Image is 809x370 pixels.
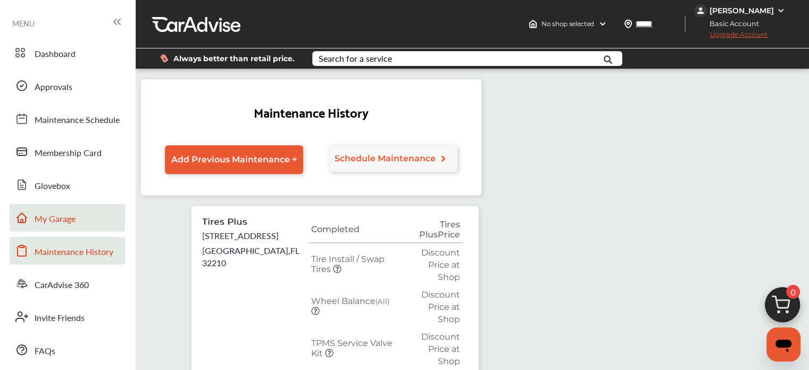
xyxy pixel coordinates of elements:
[766,327,800,361] iframe: Button to launch messaging window
[529,20,537,28] img: header-home-logo.8d720a4f.svg
[421,290,460,324] span: Discount Price at Shop
[35,311,85,325] span: Invite Friends
[624,20,632,28] img: location_vector.a44bc228.svg
[35,80,72,94] span: Approvals
[165,145,303,174] a: Add Previous Maintenance +
[695,18,767,29] span: Basic Account
[10,105,125,133] a: Maintenance Schedule
[35,344,55,358] span: FAQs
[757,282,808,333] img: cart_icon.3d0951e8.svg
[10,303,125,331] a: Invite Friends
[171,154,297,165] span: Add Previous Maintenance +
[710,6,774,15] div: [PERSON_NAME]
[10,138,125,166] a: Membership Card
[598,20,607,28] img: header-down-arrow.9dd2ce7d.svg
[421,332,460,366] span: Discount Price at Shop
[786,285,800,299] span: 0
[694,4,707,17] img: jVpblrzwTbfkPYzPPzSLxeg0AAAAASUVORK5CYII=
[10,39,125,67] a: Dashboard
[10,336,125,364] a: FAQs
[777,6,785,15] img: WGsFRI8htEPBVLJbROoPRyZpYNWhNONpIPPETTm6eUC0GeLEiAAAAAElFTkSuQmCC
[10,171,125,199] a: Glovebox
[10,237,125,265] a: Maintenance History
[308,217,402,243] th: Completed
[329,145,458,172] a: Schedule Maintenance
[173,55,295,62] span: Always better than retail price.
[35,245,113,259] span: Maintenance History
[35,212,76,226] span: My Garage
[694,30,768,44] span: Upgrade Account
[376,297,389,306] small: (All)
[12,19,35,28] span: MENU
[10,270,125,298] a: CarAdvise 360
[335,153,436,163] span: Schedule Maintenance
[311,338,393,358] span: TPMS Service Valve Kit
[35,278,89,292] span: CarAdvise 360
[35,47,76,61] span: Dashboard
[202,244,308,269] p: [GEOGRAPHIC_DATA] , FL 32210
[160,54,168,63] img: dollor_label_vector.a70140d1.svg
[35,113,120,127] span: Maintenance Schedule
[311,296,389,306] span: Wheel Balance
[685,16,686,32] img: header-divider.bc55588e.svg
[202,217,247,227] p: Tires Plus
[10,72,125,100] a: Approvals
[541,20,594,28] span: No shop selected
[35,179,70,193] span: Glovebox
[10,204,125,232] a: My Garage
[421,248,460,282] span: Discount Price at Shop
[319,54,392,63] div: Search for a service
[35,146,102,160] span: Membership Card
[402,217,463,243] th: Tires Plus Price
[254,101,369,122] h2: Maintenance History
[202,229,279,242] p: [STREET_ADDRESS]
[311,254,385,274] span: Tire Install / Swap Tires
